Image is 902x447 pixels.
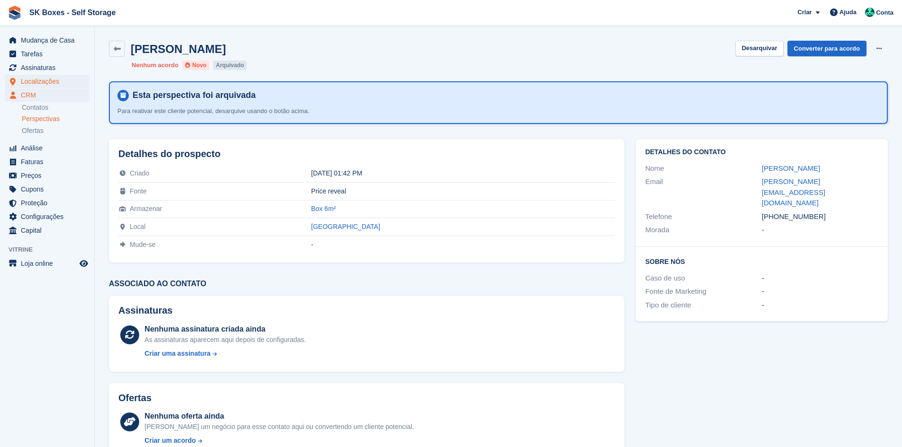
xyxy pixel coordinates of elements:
span: Análise [21,141,78,155]
div: - [762,300,878,311]
span: Armazenar [130,205,162,212]
p: Para reativar este cliente potencial, desarquive usando o botão acima. [117,106,449,116]
span: Perspectivas [22,114,60,123]
span: Loja online [21,257,78,270]
span: Tarefas [21,47,78,61]
li: Arquivado [213,61,247,70]
a: menu [5,88,89,102]
h2: Sobre Nós [645,256,878,266]
span: Ajuda [839,8,857,17]
div: Price reveal [311,187,615,195]
a: [PERSON_NAME][EMAIL_ADDRESS][DOMAIN_NAME] [762,177,825,207]
div: [PHONE_NUMBER] [762,211,878,222]
a: SK Boxes - Self Storage [26,5,119,20]
div: Nome [645,163,762,174]
a: menu [5,61,89,74]
span: Ofertas [22,126,44,135]
div: Tipo de cliente [645,300,762,311]
a: Criar um acordo [144,436,414,446]
div: [DATE] 01:42 PM [311,169,615,177]
a: Converter para acordo [787,41,866,56]
span: Capital [21,224,78,237]
li: Nenhum acordo [132,61,179,70]
a: menu [5,47,89,61]
h2: Detalhes do prospecto [118,149,615,159]
a: menu [5,196,89,210]
span: Mude-se [130,241,155,248]
button: Desarquivar [735,41,783,56]
a: menu [5,34,89,47]
span: Mudança de Casa [21,34,78,47]
div: Criar um acordo [144,436,196,446]
h2: Assinaturas [118,305,615,316]
h3: Associado ao contato [109,280,625,288]
a: menu [5,210,89,223]
span: Preços [21,169,78,182]
a: Contatos [22,103,89,112]
div: - [762,225,878,236]
a: [GEOGRAPHIC_DATA] [311,223,380,230]
img: SK Boxes - Comercial [865,8,875,17]
div: Morada [645,225,762,236]
a: menu [5,141,89,155]
div: Nenhuma assinatura criada ainda [144,324,306,335]
span: Localizações [21,75,78,88]
span: CRM [21,88,78,102]
a: Ofertas [22,126,89,136]
div: Email [645,176,762,209]
a: menu [5,224,89,237]
div: Criar uma assinatura [144,349,210,359]
span: Faturas [21,155,78,168]
a: Box 6m² [311,205,336,212]
span: Cupons [21,183,78,196]
span: Assinaturas [21,61,78,74]
div: - [311,241,615,248]
span: Local [130,223,145,230]
span: Conta [876,8,893,18]
div: Fonte de Marketing [645,286,762,297]
div: Caso de uso [645,273,762,284]
a: menu [5,257,89,270]
div: - [762,286,878,297]
h4: Esta perspectiva foi arquivada [129,90,879,101]
a: Perspectivas [22,114,89,124]
div: As assinaturas aparecem aqui depois de configuradas. [144,335,306,345]
a: menu [5,169,89,182]
div: [PERSON_NAME] um negócio para esse contato aqui ou convertendo um cliente potencial. [144,422,414,432]
span: Vitrine [9,245,94,254]
a: [PERSON_NAME] [762,164,820,172]
a: menu [5,75,89,88]
span: Configurações [21,210,78,223]
div: Telefone [645,211,762,222]
span: Criar [797,8,812,17]
a: menu [5,183,89,196]
span: Fonte [130,187,147,195]
a: menu [5,155,89,168]
h2: [PERSON_NAME] [131,43,226,55]
a: Loja de pré-visualização [78,258,89,269]
li: Novo [182,61,209,70]
h2: Ofertas [118,393,152,403]
img: stora-icon-8386f47178a22dfd0bd8f6a31ec36ba5ce8667c1dd55bd0f319d3a0aa187defe.svg [8,6,22,20]
div: Nenhuma oferta ainda [144,411,414,422]
span: Proteção [21,196,78,210]
span: Criado [130,169,149,177]
a: Criar uma assinatura [144,349,306,359]
h2: Detalhes do contato [645,149,878,156]
div: - [762,273,878,284]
